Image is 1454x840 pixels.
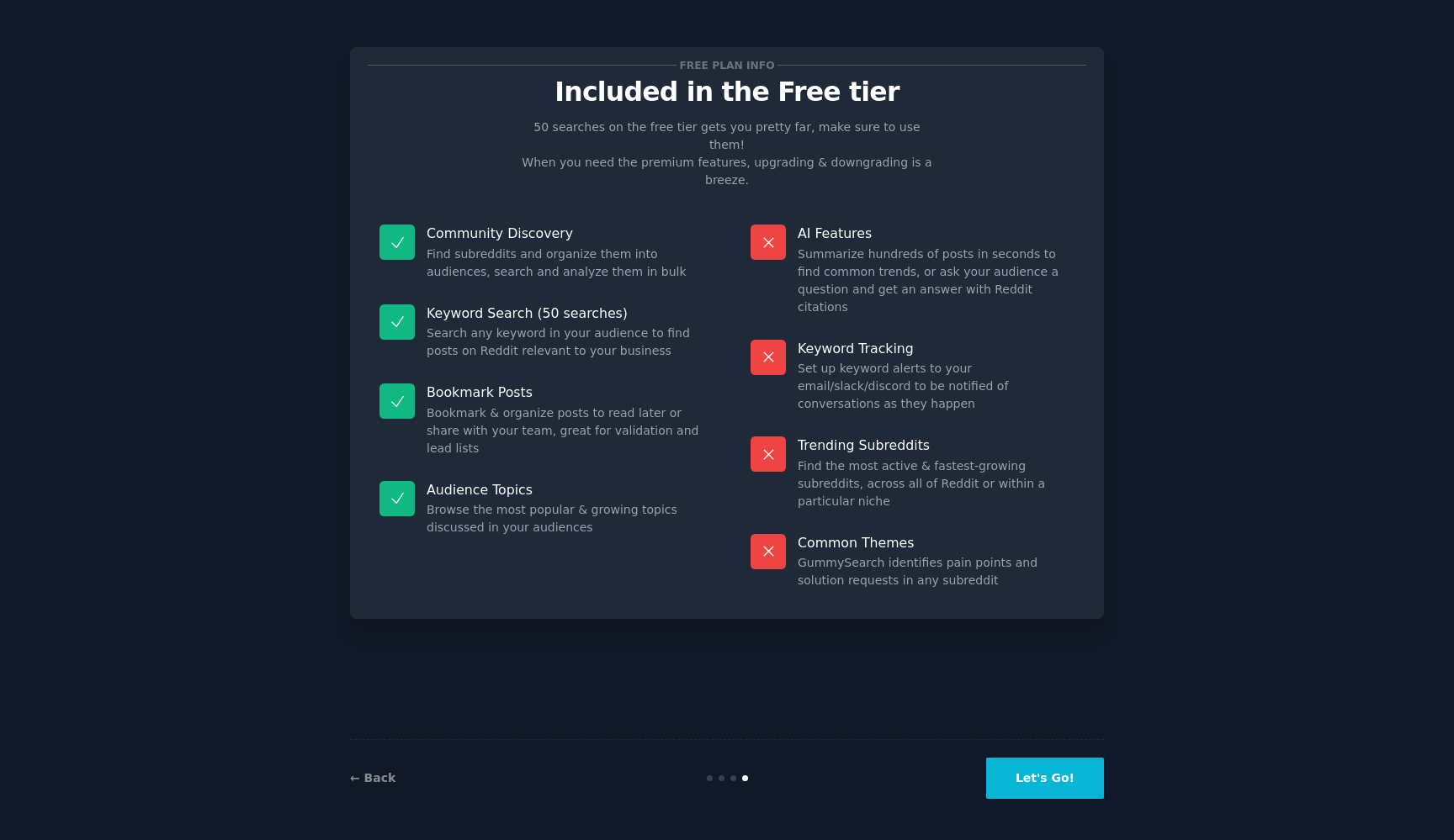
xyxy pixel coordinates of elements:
p: 50 searches on the free tier gets you pretty far, make sure to use them! When you need the premiu... [515,119,939,189]
dd: Find subreddits and organize them into audiences, search and analyze them in bulk [427,246,703,281]
p: Keyword Tracking [798,340,1075,357]
span: Free plan info [677,56,777,74]
p: Keyword Search (50 searches) [427,304,703,322]
p: Included in the Free tier [368,77,1086,107]
dd: Browse the most popular & growing topics discussed in your audiences [427,501,703,536]
dd: Find the most active & fastest-growing subreddits, across all of Reddit or within a particular niche [798,457,1075,510]
p: Trending Subreddits [798,436,1075,454]
dd: Set up keyword alerts to your email/slack/discord to be notified of conversations as they happen [798,360,1075,413]
p: Bookmark Posts [427,383,703,401]
p: Common Themes [798,534,1075,552]
dd: Summarize hundreds of posts in seconds to find common trends, or ask your audience a question and... [798,246,1075,316]
dd: GummySearch identifies pain points and solution requests in any subreddit [798,554,1075,589]
button: Let's Go! [986,758,1104,799]
p: Audience Topics [427,481,703,499]
a: ← Back [350,771,395,785]
p: Community Discovery [427,225,703,242]
dd: Search any keyword in your audience to find posts on Reddit relevant to your business [427,325,703,360]
dd: Bookmark & organize posts to read later or share with your team, great for validation and lead lists [427,404,703,457]
p: AI Features [798,225,1075,242]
